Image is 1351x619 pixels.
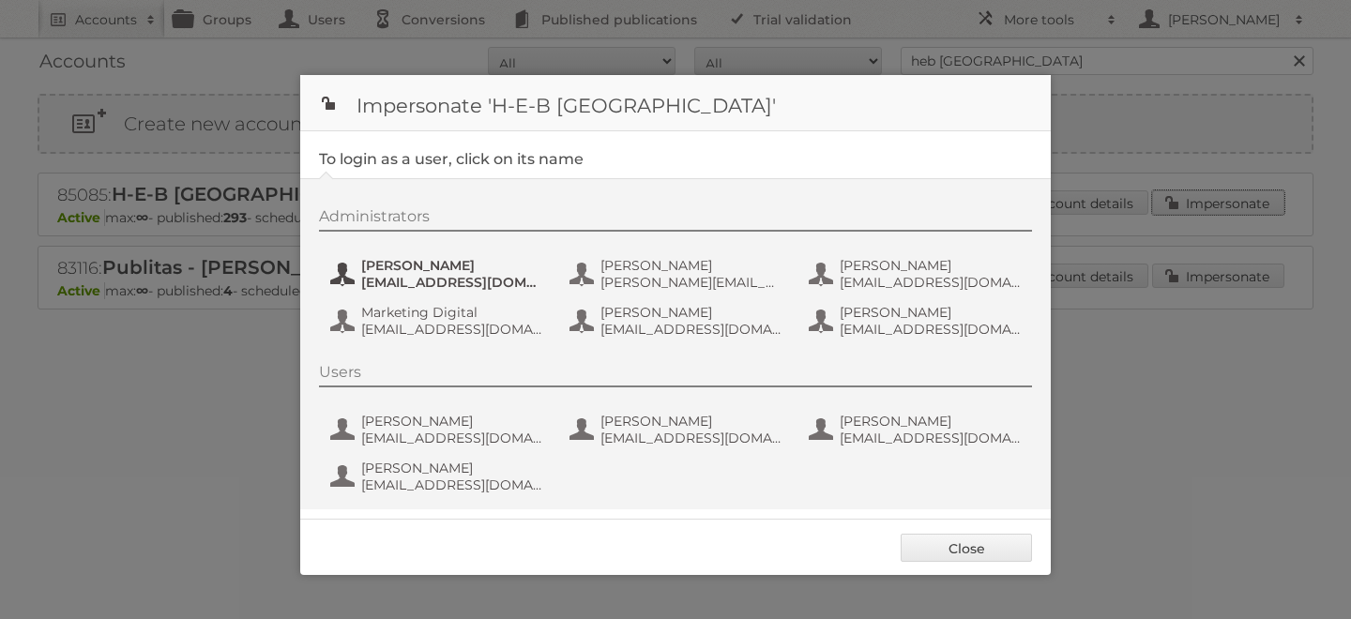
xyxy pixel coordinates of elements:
span: [EMAIL_ADDRESS][DOMAIN_NAME] [361,274,543,291]
button: [PERSON_NAME] [PERSON_NAME][EMAIL_ADDRESS][PERSON_NAME][DOMAIN_NAME] [568,255,788,293]
span: [PERSON_NAME] [600,304,782,321]
div: Users [319,363,1032,387]
span: [PERSON_NAME] [840,413,1022,430]
button: [PERSON_NAME] [EMAIL_ADDRESS][DOMAIN_NAME] [568,411,788,448]
span: [PERSON_NAME] [600,413,782,430]
span: [EMAIL_ADDRESS][DOMAIN_NAME] [361,476,543,493]
span: [EMAIL_ADDRESS][DOMAIN_NAME] [840,430,1022,446]
span: [EMAIL_ADDRESS][DOMAIN_NAME] [600,430,782,446]
button: [PERSON_NAME] [EMAIL_ADDRESS][DOMAIN_NAME] [807,411,1027,448]
button: [PERSON_NAME] [EMAIL_ADDRESS][DOMAIN_NAME] [807,302,1027,340]
button: Marketing Digital [EMAIL_ADDRESS][DOMAIN_NAME] [328,302,549,340]
button: [PERSON_NAME] [EMAIL_ADDRESS][DOMAIN_NAME] [328,255,549,293]
span: [PERSON_NAME] [600,257,782,274]
span: [PERSON_NAME] [840,257,1022,274]
span: [EMAIL_ADDRESS][DOMAIN_NAME] [600,321,782,338]
span: [PERSON_NAME][EMAIL_ADDRESS][PERSON_NAME][DOMAIN_NAME] [600,274,782,291]
span: [PERSON_NAME] [361,413,543,430]
button: [PERSON_NAME] [EMAIL_ADDRESS][DOMAIN_NAME] [328,411,549,448]
button: [PERSON_NAME] [EMAIL_ADDRESS][DOMAIN_NAME] [568,302,788,340]
legend: To login as a user, click on its name [319,150,584,168]
span: [EMAIL_ADDRESS][DOMAIN_NAME] [361,430,543,446]
span: [EMAIL_ADDRESS][DOMAIN_NAME] [840,321,1022,338]
span: Marketing Digital [361,304,543,321]
button: [PERSON_NAME] [EMAIL_ADDRESS][DOMAIN_NAME] [807,255,1027,293]
span: [PERSON_NAME] [361,460,543,476]
span: [EMAIL_ADDRESS][DOMAIN_NAME] [361,321,543,338]
a: Close [901,534,1032,562]
span: [PERSON_NAME] [840,304,1022,321]
button: [PERSON_NAME] [EMAIL_ADDRESS][DOMAIN_NAME] [328,458,549,495]
h1: Impersonate 'H-E-B [GEOGRAPHIC_DATA]' [300,75,1051,131]
span: [EMAIL_ADDRESS][DOMAIN_NAME] [840,274,1022,291]
span: [PERSON_NAME] [361,257,543,274]
div: Administrators [319,207,1032,232]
